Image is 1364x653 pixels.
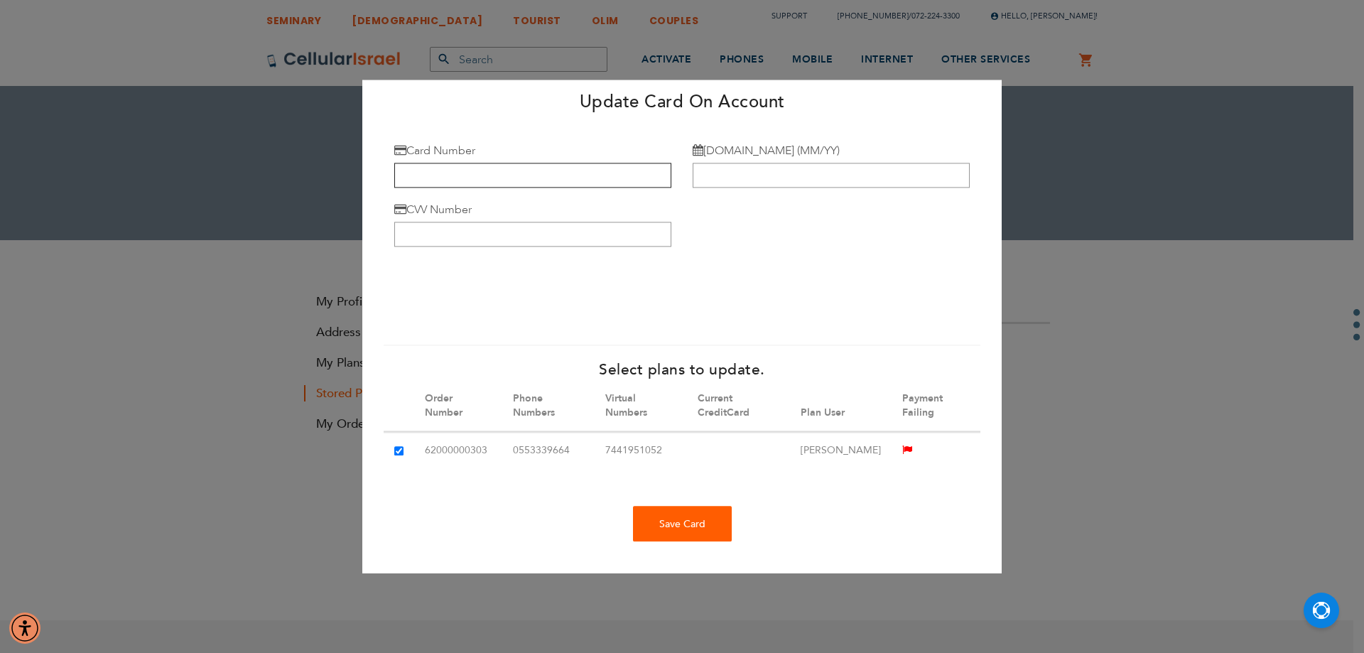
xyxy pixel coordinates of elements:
[384,360,980,381] h4: Select plans to update.
[687,381,789,431] th: Current CreditCard
[394,202,472,217] label: CVV Number
[595,381,687,431] th: Virtual Numbers
[633,506,732,541] div: Save Card
[790,381,892,431] th: Plan User
[892,381,980,431] th: Payment Failing
[414,381,502,431] th: Order Number
[9,612,40,644] div: Accessibility Menu
[414,433,502,471] td: 62000000303
[693,143,840,158] label: [DOMAIN_NAME] (MM/YY)
[502,381,595,431] th: Phone Numbers
[595,433,687,471] td: 7441951052
[394,264,610,320] iframe: reCAPTCHA
[502,433,595,471] td: 0553339664
[373,90,991,114] h2: Update Card On Account
[394,143,475,158] label: Card Number
[790,433,892,471] td: [PERSON_NAME]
